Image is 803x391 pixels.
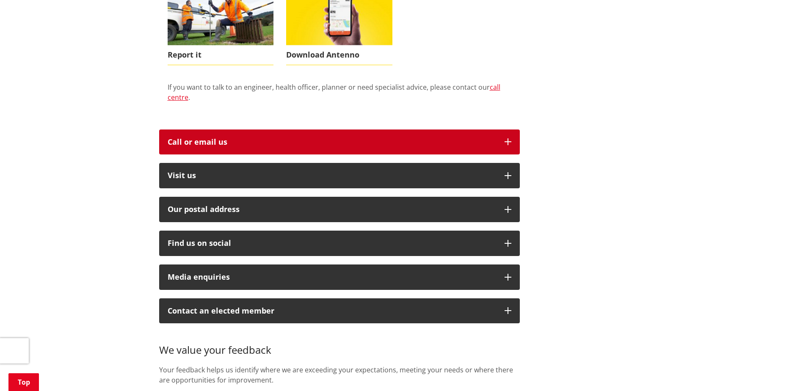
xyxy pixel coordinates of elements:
[168,83,500,102] a: call centre
[286,45,392,65] span: Download Antenno
[159,298,520,324] button: Contact an elected member
[159,231,520,256] button: Find us on social
[168,82,511,113] div: If you want to talk to an engineer, health officer, planner or need specialist advice, please con...
[168,45,274,65] span: Report it
[159,197,520,222] button: Our postal address
[168,138,496,146] div: Call or email us
[764,355,795,386] iframe: Messenger Launcher
[168,171,496,180] p: Visit us
[159,332,520,356] h3: We value your feedback
[168,307,496,315] p: Contact an elected member
[168,273,496,281] div: Media enquiries
[8,373,39,391] a: Top
[159,163,520,188] button: Visit us
[168,239,496,248] div: Find us on social
[159,129,520,155] button: Call or email us
[168,205,496,214] h2: Our postal address
[159,264,520,290] button: Media enquiries
[159,365,520,385] p: Your feedback helps us identify where we are exceeding your expectations, meeting your needs or w...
